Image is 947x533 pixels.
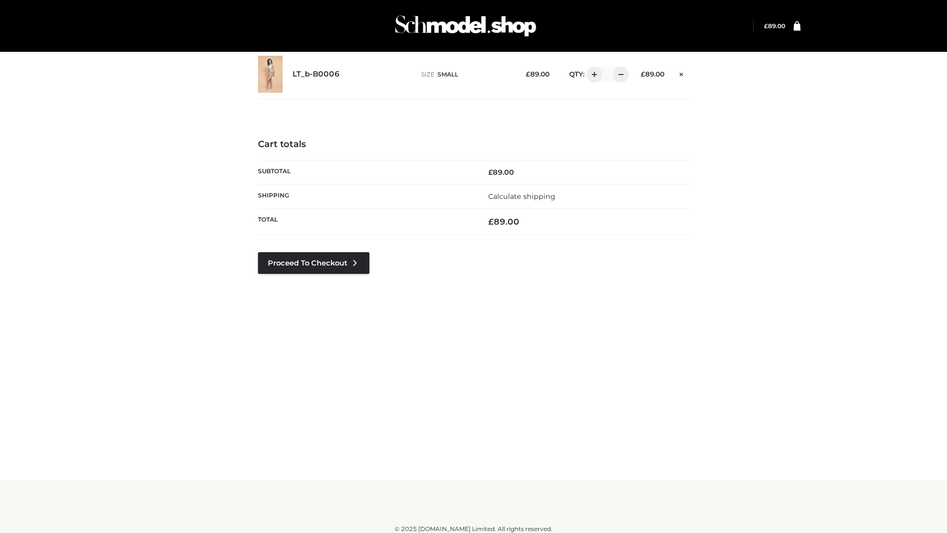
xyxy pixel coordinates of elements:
bdi: 89.00 [488,217,519,227]
a: Remove this item [674,67,689,79]
a: Calculate shipping [488,192,555,201]
bdi: 89.00 [764,22,785,30]
th: Shipping [258,184,473,208]
span: £ [526,70,530,78]
h4: Cart totals [258,139,689,150]
th: Total [258,209,473,235]
span: SMALL [437,71,458,78]
span: £ [764,22,768,30]
span: £ [488,217,494,227]
span: £ [488,168,493,177]
div: QTY: [559,67,625,82]
th: Subtotal [258,160,473,184]
img: Schmodel Admin 964 [392,6,540,45]
a: £89.00 [764,22,785,30]
bdi: 89.00 [488,168,514,177]
span: £ [641,70,645,78]
bdi: 89.00 [641,70,664,78]
bdi: 89.00 [526,70,549,78]
img: LT_b-B0006 - SMALL [258,56,283,93]
a: LT_b-B0006 [292,70,340,79]
p: size : [421,70,510,79]
a: Proceed to Checkout [258,252,369,274]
